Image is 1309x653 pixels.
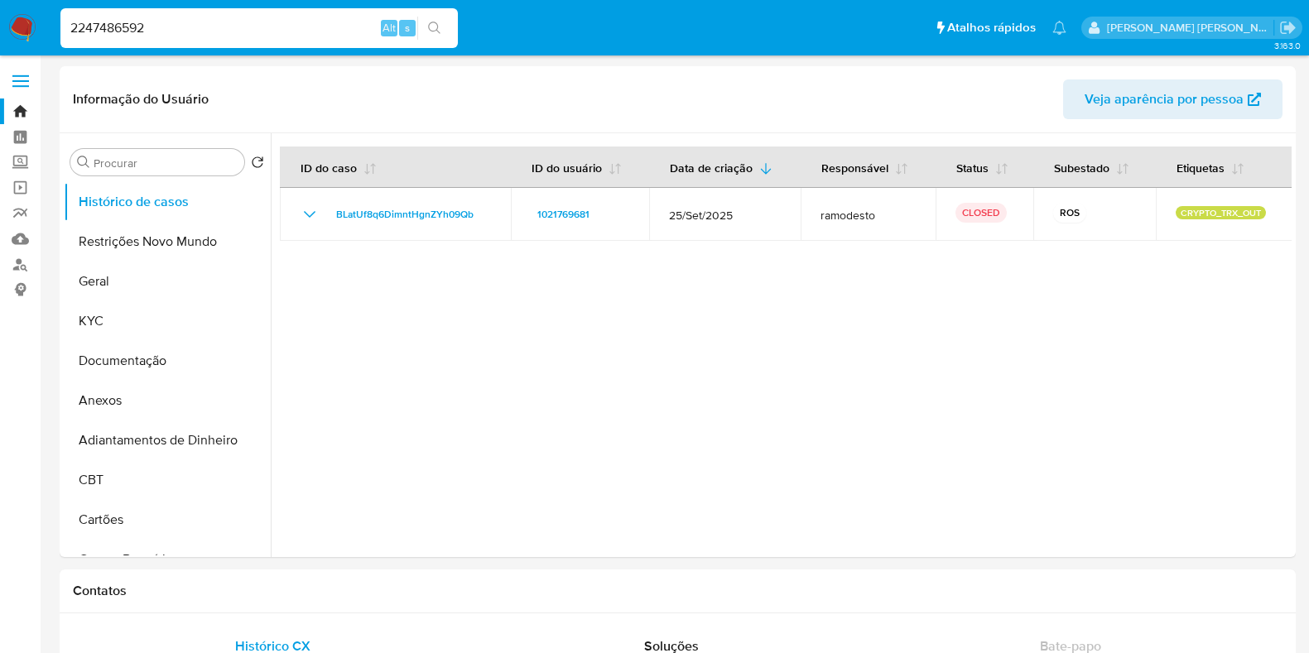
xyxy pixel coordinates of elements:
h1: Informação do Usuário [73,91,209,108]
button: KYC [64,301,271,341]
button: Adiantamentos de Dinheiro [64,420,271,460]
input: Procurar [94,156,238,170]
button: Retornar ao pedido padrão [251,156,264,174]
button: search-icon [417,17,451,40]
a: Sair [1279,19,1297,36]
span: s [405,20,410,36]
button: Procurar [77,156,90,169]
span: Atalhos rápidos [947,19,1036,36]
button: Contas Bancárias [64,540,271,579]
h1: Contatos [73,583,1283,599]
button: Anexos [64,381,271,420]
button: CBT [64,460,271,500]
button: Veja aparência por pessoa [1063,79,1283,119]
input: Pesquise usuários ou casos... [60,17,458,39]
span: Alt [383,20,396,36]
button: Cartões [64,500,271,540]
p: danilo.toledo@mercadolivre.com [1107,20,1274,36]
button: Geral [64,262,271,301]
a: Notificações [1052,21,1066,35]
button: Restrições Novo Mundo [64,222,271,262]
button: Histórico de casos [64,182,271,222]
span: Veja aparência por pessoa [1085,79,1244,119]
button: Documentação [64,341,271,381]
